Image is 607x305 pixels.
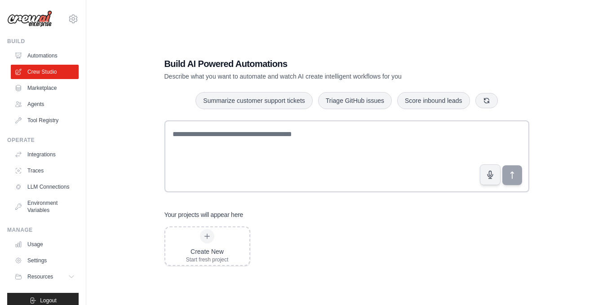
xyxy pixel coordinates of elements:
a: Environment Variables [11,196,79,217]
span: Logout [40,297,57,304]
button: Get new suggestions [475,93,498,108]
a: Tool Registry [11,113,79,128]
button: Score inbound leads [397,92,470,109]
h1: Build AI Powered Automations [164,57,466,70]
div: Start fresh project [186,256,229,263]
a: Traces [11,164,79,178]
button: Resources [11,270,79,284]
a: Integrations [11,147,79,162]
span: Resources [27,273,53,280]
a: Crew Studio [11,65,79,79]
iframe: Chat Widget [562,262,607,305]
a: Agents [11,97,79,111]
button: Click to speak your automation idea [480,164,501,185]
a: Settings [11,253,79,268]
div: Operate [7,137,79,144]
a: LLM Connections [11,180,79,194]
a: Marketplace [11,81,79,95]
a: Usage [11,237,79,252]
div: Create New [186,247,229,256]
div: Build [7,38,79,45]
img: Logo [7,10,52,27]
button: Triage GitHub issues [318,92,392,109]
h3: Your projects will appear here [164,210,244,219]
p: Describe what you want to automate and watch AI create intelligent workflows for you [164,72,466,81]
div: Manage [7,226,79,234]
a: Automations [11,49,79,63]
button: Summarize customer support tickets [195,92,312,109]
